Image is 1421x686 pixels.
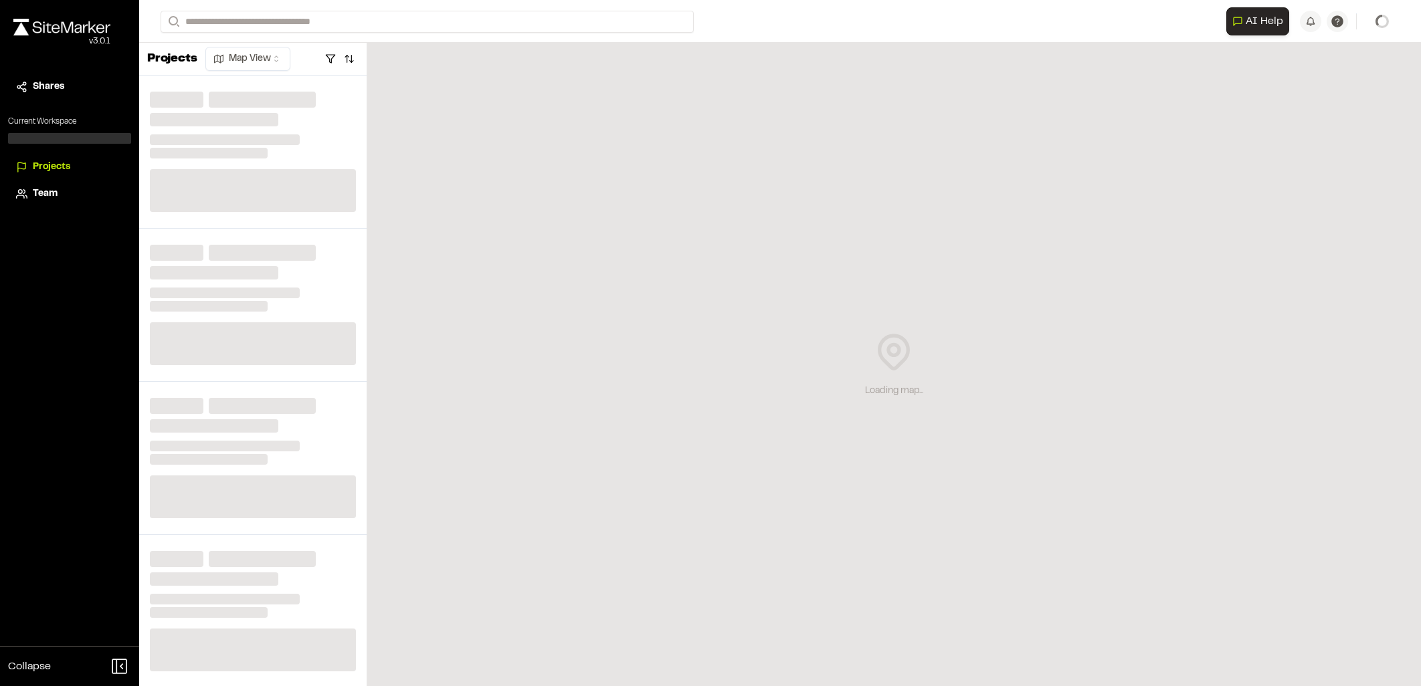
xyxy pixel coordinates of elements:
img: rebrand.png [13,19,110,35]
p: Current Workspace [8,116,131,128]
span: Shares [33,80,64,94]
span: Projects [33,160,70,175]
div: Loading map... [865,384,923,398]
a: Shares [16,80,123,94]
a: Projects [16,160,123,175]
a: Team [16,187,123,201]
div: Open AI Assistant [1226,7,1295,35]
span: AI Help [1246,13,1283,29]
span: Collapse [8,659,51,675]
button: Open AI Assistant [1226,7,1289,35]
p: Projects [147,50,197,68]
div: Oh geez...please don't... [13,35,110,47]
button: Search [161,11,185,33]
span: Team [33,187,58,201]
